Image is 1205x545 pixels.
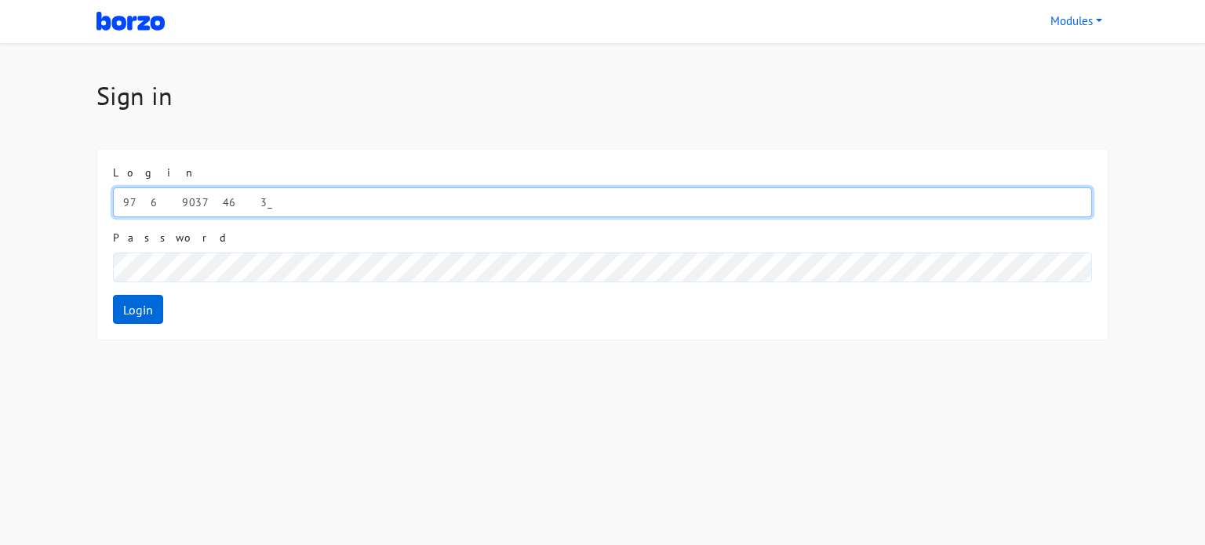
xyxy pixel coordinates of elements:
[113,187,1092,217] input: Enter login
[113,165,201,181] label: Login
[113,295,163,325] a: Login
[113,230,228,246] label: Password
[1044,6,1109,37] a: Modules
[96,10,165,32] img: Borzo - Fast and flexible intra-city delivery for businesses and individuals
[96,81,1109,111] h1: Sign in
